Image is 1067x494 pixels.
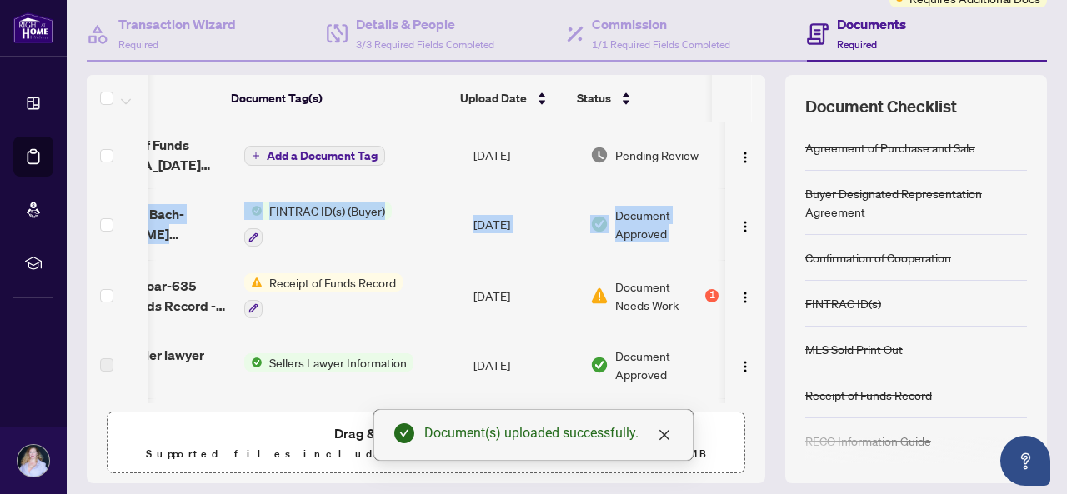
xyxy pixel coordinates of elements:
[592,14,730,34] h4: Commission
[590,146,609,164] img: Document Status
[334,422,518,444] span: Drag & Drop or
[805,184,1027,221] div: Buyer Designated Representation Agreement
[244,273,403,318] button: Status IconReceipt of Funds Record
[658,428,671,442] span: close
[460,89,527,107] span: Upload Date
[244,145,385,167] button: Add a Document Tag
[263,273,403,292] span: Receipt of Funds Record
[394,423,414,443] span: check-circle
[244,146,385,166] button: Add a Document Tag
[739,220,752,233] img: Logo
[263,353,413,372] span: Sellers Lawyer Information
[244,353,263,372] img: Status Icon
[615,206,719,242] span: Document Approved
[805,432,931,450] div: RECO Information Guide
[18,445,49,477] img: Profile Icon
[805,386,932,404] div: Receipt of Funds Record
[453,75,570,122] th: Upload Date
[467,122,584,188] td: [DATE]
[244,353,413,372] button: Status IconSellers Lawyer Information
[805,340,903,358] div: MLS Sold Print Out
[244,202,263,220] img: Status Icon
[424,423,673,443] div: Document(s) uploaded successfully.
[356,38,494,51] span: 3/3 Required Fields Completed
[252,152,260,160] span: plus
[732,142,759,168] button: Logo
[1000,436,1050,486] button: Open asap
[570,75,712,122] th: Status
[655,426,674,444] a: Close
[615,347,719,383] span: Document Approved
[244,273,263,292] img: Status Icon
[805,294,881,312] div: FINTRAC ID(s)
[590,356,609,374] img: Document Status
[739,360,752,373] img: Logo
[577,89,611,107] span: Status
[592,38,730,51] span: 1/1 Required Fields Completed
[837,14,906,34] h4: Documents
[837,38,877,51] span: Required
[732,282,759,309] button: Logo
[805,95,957,118] span: Document Checklist
[467,188,584,260] td: [DATE]
[118,38,158,51] span: Required
[263,202,392,220] span: FINTRAC ID(s) (Buyer)
[615,146,699,164] span: Pending Review
[705,289,719,302] div: 1
[732,352,759,378] button: Logo
[590,287,609,305] img: Document Status
[467,332,584,398] td: [DATE]
[732,211,759,237] button: Logo
[805,248,951,267] div: Confirmation of Cooperation
[118,14,236,34] h4: Transaction Wizard
[224,75,453,122] th: Document Tag(s)
[805,138,975,157] div: Agreement of Purchase and Sale
[118,444,734,464] p: Supported files include .PDF, .JPG, .JPEG, .PNG under 25 MB
[739,151,752,164] img: Logo
[467,398,584,470] td: [DATE]
[467,260,584,332] td: [DATE]
[244,202,392,247] button: Status IconFINTRAC ID(s) (Buyer)
[13,12,53,43] img: logo
[615,277,702,314] span: Document Needs Work
[108,412,744,474] span: Drag & Drop orUpload FormsSupported files include .PDF, .JPG, .JPEG, .PNG under25MB
[590,215,609,233] img: Document Status
[267,150,378,162] span: Add a Document Tag
[739,291,752,304] img: Logo
[356,14,494,34] h4: Details & People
